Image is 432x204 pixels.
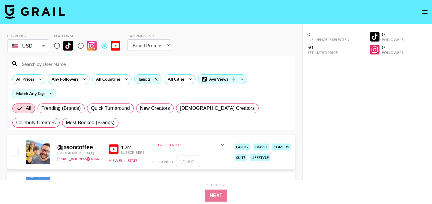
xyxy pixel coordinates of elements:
[134,75,161,84] div: Tags: 2
[109,158,137,163] button: View Full Stats
[63,41,73,51] img: TikTok
[272,144,291,150] div: comedy
[13,89,56,98] div: Match Any Tags
[176,156,200,167] input: 20,000
[127,34,171,38] div: Campaign Type
[151,160,175,164] span: Offer Price:
[57,155,118,161] a: [EMAIL_ADDRESS][DOMAIN_NAME]
[26,105,31,112] span: All
[66,119,115,126] span: Most Booked (Brands)
[109,144,118,154] img: YouTube
[57,143,102,151] div: @ jasoncoffee
[307,37,349,42] div: Influencers Selected
[91,105,130,112] span: Quick Turnaround
[382,37,403,42] div: Followers
[140,105,170,112] span: New Creators
[235,144,250,150] div: family
[250,154,270,161] div: lifestyle
[307,44,349,50] div: $0
[180,105,255,112] span: [DEMOGRAPHIC_DATA] Creators
[7,34,49,38] div: Currency
[92,75,122,84] div: All Countries
[382,50,403,55] div: Followers
[151,174,226,189] div: See Guide Prices
[382,31,403,37] div: 0
[8,41,48,51] div: USD
[111,41,120,51] img: YouTube
[87,41,97,51] img: Instagram
[48,75,80,84] div: Any Followers
[207,183,225,187] div: Step 1 of 2
[121,150,144,155] div: Subscribers
[16,119,56,126] span: Celebrity Creators
[151,179,219,184] div: See Guide Prices
[13,75,35,84] div: All Prices
[151,138,226,152] div: See Guide Prices
[419,6,431,18] button: open drawer
[402,174,425,197] iframe: Drift Widget Chat Controller
[54,34,125,38] div: Platform
[5,4,65,19] img: Grail Talent
[307,31,349,37] div: 0
[382,44,403,50] div: 0
[57,151,102,155] div: [GEOGRAPHIC_DATA]
[121,144,144,150] div: 1.2M
[151,143,219,147] div: See Guide Prices
[41,105,81,112] span: Trending (Brands)
[307,50,349,55] div: Estimated Price
[235,154,247,161] div: skits
[205,190,227,202] button: Next
[198,75,247,84] div: Avg Views
[253,144,269,150] div: travel
[18,59,291,69] input: Search by User Name
[164,75,186,84] div: All Cities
